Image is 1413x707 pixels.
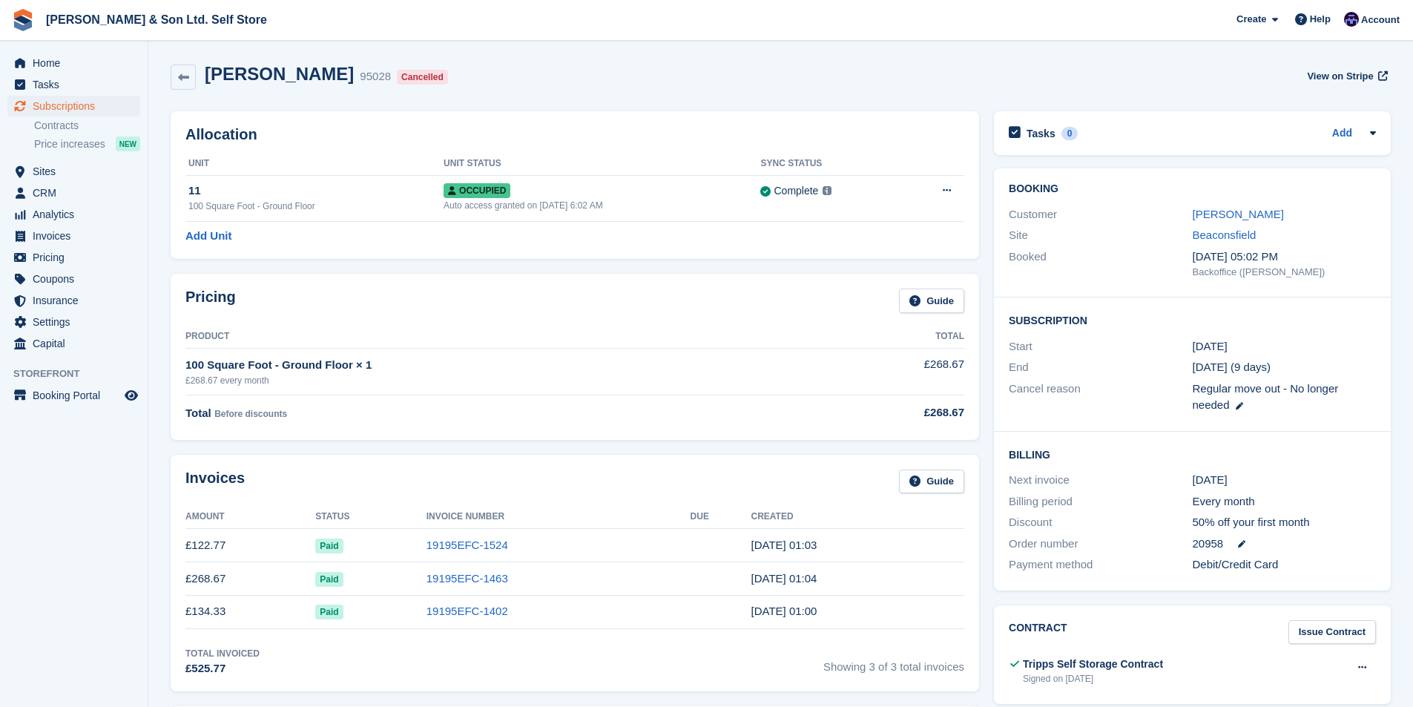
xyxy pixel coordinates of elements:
[751,572,817,585] time: 2025-08-18 00:04:24 UTC
[185,529,315,562] td: £122.77
[1009,249,1192,280] div: Booked
[7,385,140,406] a: menu
[899,470,964,494] a: Guide
[7,74,140,95] a: menu
[774,183,818,199] div: Complete
[823,647,964,677] span: Showing 3 of 3 total invoices
[214,409,287,419] span: Before discounts
[1193,536,1224,553] span: 20958
[426,505,691,529] th: Invoice Number
[33,53,122,73] span: Home
[7,182,140,203] a: menu
[1193,556,1376,573] div: Debit/Credit Card
[1361,13,1400,27] span: Account
[33,226,122,246] span: Invoices
[826,404,964,421] div: £268.67
[7,269,140,289] a: menu
[1009,556,1192,573] div: Payment method
[1009,312,1376,327] h2: Subscription
[122,387,140,404] a: Preview store
[315,572,343,587] span: Paid
[185,562,315,596] td: £268.67
[1193,493,1376,510] div: Every month
[185,374,826,387] div: £268.67 every month
[1023,657,1163,672] div: Tripps Self Storage Contract
[185,647,260,660] div: Total Invoiced
[7,247,140,268] a: menu
[205,64,354,84] h2: [PERSON_NAME]
[691,505,751,529] th: Due
[1193,472,1376,489] div: [DATE]
[360,68,391,85] div: 95028
[185,126,964,143] h2: Allocation
[185,152,444,176] th: Unit
[426,605,508,617] a: 19195EFC-1402
[33,269,122,289] span: Coupons
[33,74,122,95] span: Tasks
[33,247,122,268] span: Pricing
[751,505,964,529] th: Created
[33,290,122,311] span: Insurance
[1193,265,1376,280] div: Backoffice ([PERSON_NAME])
[1009,183,1376,195] h2: Booking
[7,312,140,332] a: menu
[1236,12,1266,27] span: Create
[7,333,140,354] a: menu
[760,152,902,176] th: Sync Status
[1009,227,1192,244] div: Site
[1301,64,1391,88] a: View on Stripe
[899,289,964,313] a: Guide
[1332,125,1352,142] a: Add
[1027,127,1055,140] h2: Tasks
[397,70,448,85] div: Cancelled
[185,505,315,529] th: Amount
[33,385,122,406] span: Booking Portal
[7,161,140,182] a: menu
[185,660,260,677] div: £525.77
[12,9,34,31] img: stora-icon-8386f47178a22dfd0bd8f6a31ec36ba5ce8667c1dd55bd0f319d3a0aa187defe.svg
[1061,127,1078,140] div: 0
[823,186,831,195] img: icon-info-grey-7440780725fd019a000dd9b08b2336e03edf1995a4989e88bcd33f0948082b44.svg
[1009,620,1067,645] h2: Contract
[1009,359,1192,376] div: End
[1009,493,1192,510] div: Billing period
[1009,381,1192,414] div: Cancel reason
[1288,620,1376,645] a: Issue Contract
[34,136,140,152] a: Price increases NEW
[315,539,343,553] span: Paid
[185,228,231,245] a: Add Unit
[7,53,140,73] a: menu
[1009,536,1192,553] div: Order number
[188,182,444,200] div: 11
[7,226,140,246] a: menu
[1009,206,1192,223] div: Customer
[1193,208,1284,220] a: [PERSON_NAME]
[1193,382,1339,412] span: Regular move out - No longer needed
[751,539,817,551] time: 2025-09-18 00:03:02 UTC
[1193,514,1376,531] div: 50% off your first month
[426,539,508,551] a: 19195EFC-1524
[185,407,211,419] span: Total
[444,183,510,198] span: Occupied
[1009,447,1376,461] h2: Billing
[188,200,444,213] div: 100 Square Foot - Ground Floor
[185,357,826,374] div: 100 Square Foot - Ground Floor × 1
[185,470,245,494] h2: Invoices
[185,289,236,313] h2: Pricing
[33,161,122,182] span: Sites
[1344,12,1359,27] img: Josey Kitching
[185,325,826,349] th: Product
[1009,514,1192,531] div: Discount
[1193,228,1256,241] a: Beaconsfield
[1193,249,1376,266] div: [DATE] 05:02 PM
[13,366,148,381] span: Storefront
[1193,361,1271,373] span: [DATE] (9 days)
[34,119,140,133] a: Contracts
[40,7,273,32] a: [PERSON_NAME] & Son Ltd. Self Store
[1009,472,1192,489] div: Next invoice
[185,595,315,628] td: £134.33
[33,333,122,354] span: Capital
[7,204,140,225] a: menu
[1307,69,1373,84] span: View on Stripe
[1310,12,1331,27] span: Help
